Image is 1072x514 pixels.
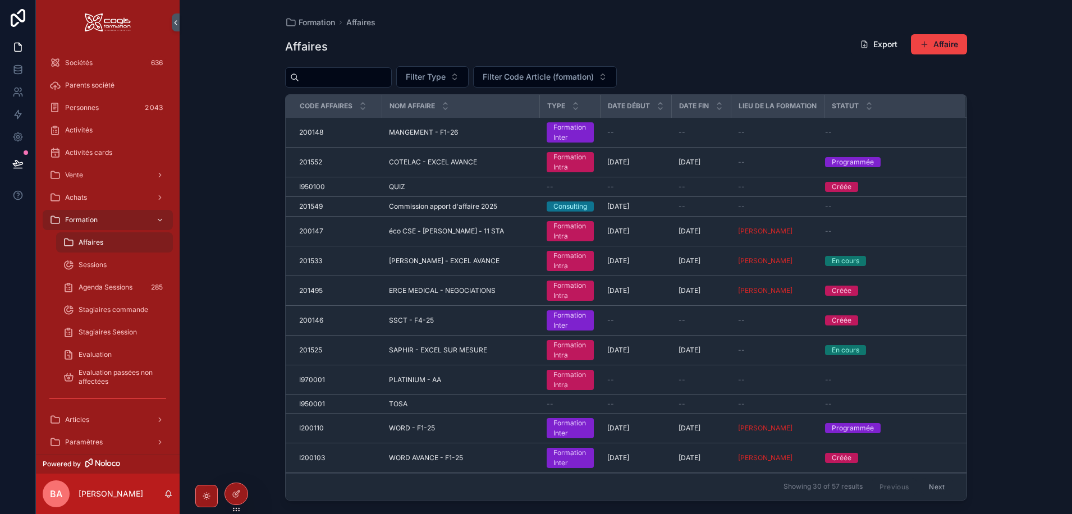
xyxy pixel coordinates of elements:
span: 201525 [299,346,322,355]
span: COTELAC - EXCEL AVANCE [389,158,477,167]
a: -- [679,128,725,137]
a: Formation Intra [547,251,594,271]
span: Nom Affaire [390,102,435,111]
a: 200146 [299,316,375,325]
a: Formation [43,210,173,230]
a: -- [825,227,952,236]
a: [DATE] [679,158,725,167]
span: Achats [65,193,87,202]
a: [DATE] [607,158,665,167]
span: 201552 [299,158,322,167]
a: [DATE] [607,424,665,433]
a: [DATE] [607,227,665,236]
span: [DATE] [679,424,700,433]
div: Formation Inter [553,418,587,438]
a: En cours [825,345,952,355]
span: Filter Code Article (formation) [483,71,594,82]
a: [PERSON_NAME] [738,286,792,295]
a: Créée [825,453,952,463]
a: Formation [285,17,335,28]
span: éco CSE - [PERSON_NAME] - 11 STA [389,227,504,236]
a: Evaluation passées non affectées [56,367,173,387]
a: Formation Intra [547,152,594,172]
div: Formation Intra [553,251,587,271]
a: Vente [43,165,173,185]
div: Formation Inter [553,310,587,331]
a: [DATE] [607,346,665,355]
span: -- [738,202,745,211]
a: -- [738,400,818,409]
span: Stagiaires Session [79,328,137,337]
a: Achats [43,187,173,208]
span: Type [547,102,565,111]
a: -- [607,400,665,409]
a: Paramètres [43,432,173,452]
div: Programmée [832,157,874,167]
span: [DATE] [607,227,629,236]
span: Stagiaires commande [79,305,148,314]
div: Formation Inter [553,122,587,143]
span: [DATE] [679,158,700,167]
span: [DATE] [607,453,629,462]
a: 201549 [299,202,375,211]
a: -- [607,375,665,384]
span: 200147 [299,227,323,236]
span: [DATE] [607,202,629,211]
a: En cours [825,256,952,266]
span: -- [607,128,614,137]
a: 201533 [299,256,375,265]
a: -- [607,182,665,191]
div: Créée [832,315,851,325]
a: Consulting [547,201,594,212]
a: Sociétés636 [43,53,173,73]
a: [PERSON_NAME] - EXCEL AVANCE [389,256,533,265]
a: -- [825,202,952,211]
div: 2 043 [141,101,166,114]
span: [PERSON_NAME] [738,424,792,433]
a: -- [679,202,725,211]
a: I950001 [299,400,375,409]
span: WORD AVANCE - F1-25 [389,453,463,462]
a: [DATE] [607,453,665,462]
span: Articles [65,415,89,424]
a: -- [738,375,818,384]
span: Personnes [65,103,99,112]
a: [DATE] [679,256,725,265]
span: 201495 [299,286,323,295]
div: Créée [832,182,851,192]
span: Agenda Sessions [79,283,132,292]
button: Select Button [473,66,617,88]
a: Affaires [56,232,173,253]
span: Activités cards [65,148,112,157]
span: [PERSON_NAME] - EXCEL AVANCE [389,256,500,265]
span: -- [825,400,832,409]
a: [PERSON_NAME] [738,227,818,236]
a: Commission apport d'affaire 2025 [389,202,533,211]
span: -- [679,128,685,137]
a: Affaires [346,17,375,28]
a: Activités cards [43,143,173,163]
a: -- [738,182,818,191]
a: COTELAC - EXCEL AVANCE [389,158,533,167]
a: MANGEMENT - F1-26 [389,128,533,137]
span: -- [738,182,745,191]
a: Activités [43,120,173,140]
a: -- [679,400,725,409]
a: [PERSON_NAME] [738,227,792,236]
a: Formation Inter [547,418,594,438]
button: Affaire [911,34,967,54]
span: I950001 [299,400,325,409]
span: Lieu de la formation [739,102,817,111]
a: -- [738,202,818,211]
a: -- [825,128,952,137]
a: Créée [825,315,952,325]
a: -- [607,316,665,325]
div: Créée [832,286,851,296]
a: WORD - F1-25 [389,424,533,433]
a: [DATE] [607,286,665,295]
div: En cours [832,345,859,355]
a: Parents société [43,75,173,95]
span: TOSA [389,400,407,409]
span: -- [738,128,745,137]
